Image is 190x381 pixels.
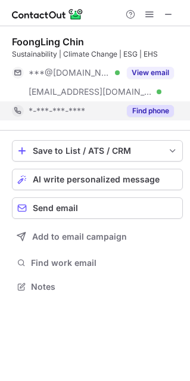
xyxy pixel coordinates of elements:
[29,86,152,97] span: [EMAIL_ADDRESS][DOMAIN_NAME]
[12,197,183,219] button: Send email
[33,146,162,156] div: Save to List / ATS / CRM
[12,255,183,271] button: Find work email
[12,140,183,162] button: save-profile-one-click
[12,226,183,247] button: Add to email campaign
[12,36,84,48] div: FoongLing Chin
[127,67,174,79] button: Reveal Button
[33,175,160,184] span: AI write personalized message
[32,232,127,241] span: Add to email campaign
[29,67,111,78] span: ***@[DOMAIN_NAME]
[12,278,183,295] button: Notes
[33,203,78,213] span: Send email
[31,258,178,268] span: Find work email
[12,169,183,190] button: AI write personalized message
[127,105,174,117] button: Reveal Button
[12,49,183,60] div: Sustainability | Climate Change | ESG | EHS
[12,7,83,21] img: ContactOut v5.3.10
[31,281,178,292] span: Notes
